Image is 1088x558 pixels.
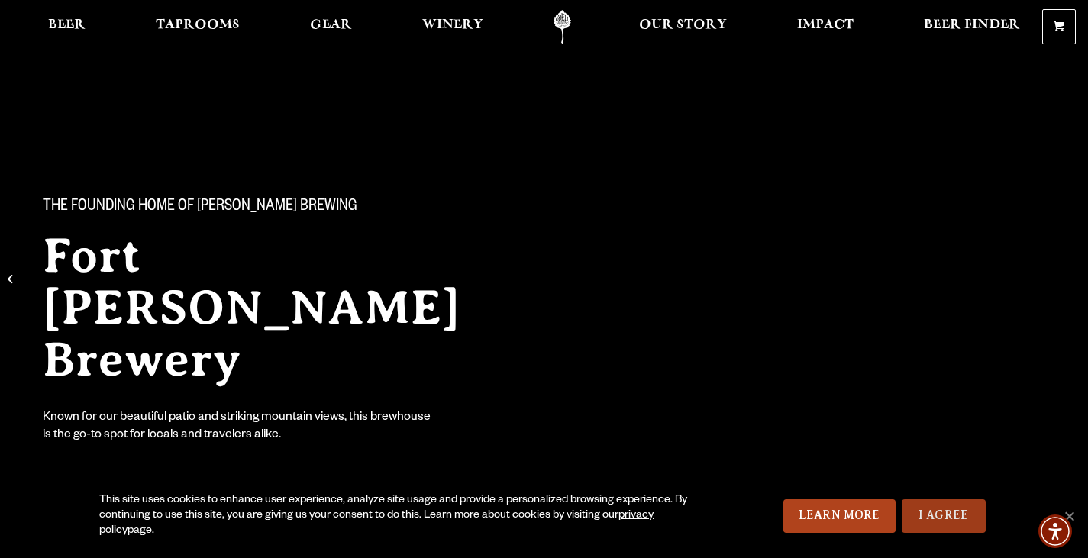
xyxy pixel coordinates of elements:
a: Impact [787,10,864,44]
div: Accessibility Menu [1038,514,1072,548]
span: Impact [797,19,854,31]
span: The Founding Home of [PERSON_NAME] Brewing [43,198,357,218]
div: This site uses cookies to enhance user experience, analyze site usage and provide a personalized ... [99,493,706,539]
span: Beer [48,19,86,31]
a: Gear [300,10,362,44]
a: Beer [38,10,95,44]
span: Our Story [639,19,727,31]
h2: Fort [PERSON_NAME] Brewery [43,230,519,385]
span: Winery [422,19,483,31]
span: Gear [310,19,352,31]
a: Learn More [783,499,896,533]
a: I Agree [902,499,986,533]
a: Taprooms [146,10,250,44]
a: Beer Finder [914,10,1030,44]
span: Beer Finder [924,19,1020,31]
div: Known for our beautiful patio and striking mountain views, this brewhouse is the go-to spot for l... [43,410,434,445]
a: Winery [412,10,493,44]
a: Odell Home [534,10,591,44]
span: Taprooms [156,19,240,31]
a: Our Story [629,10,737,44]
